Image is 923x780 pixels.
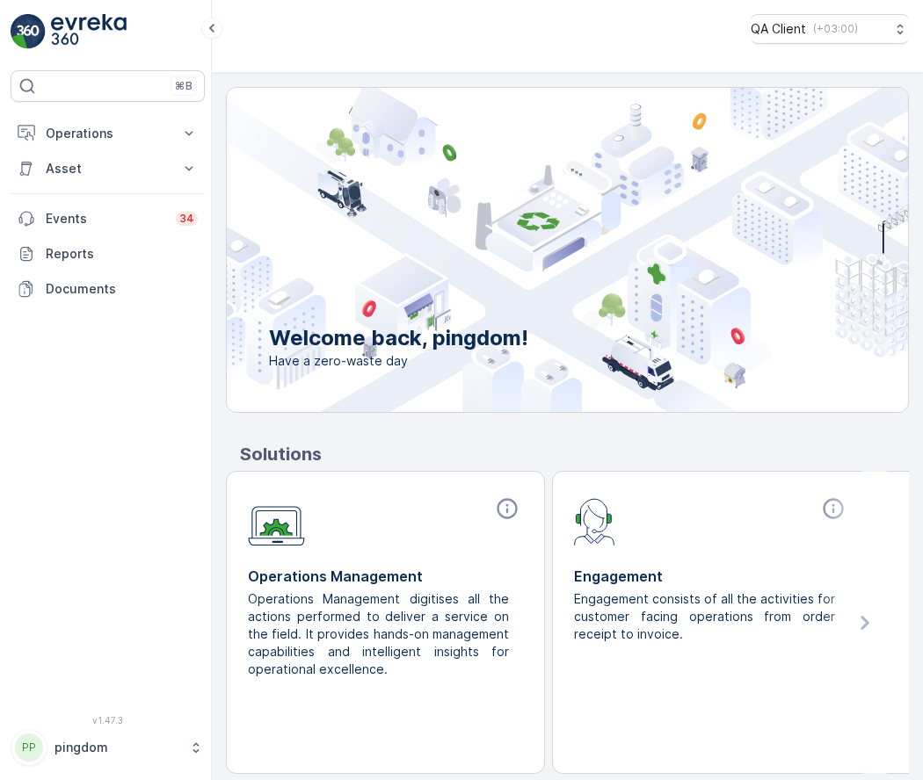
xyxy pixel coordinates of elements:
p: pingdom [55,739,180,756]
p: Asset [46,160,170,177]
p: ⌘B [175,79,193,93]
button: PPpingdom [11,729,205,766]
p: Operations Management [248,566,523,587]
button: Asset [11,151,205,186]
button: QA Client(+03:00) [751,14,909,44]
p: QA Client [751,20,806,38]
p: Events [46,210,165,227]
span: v 1.47.3 [11,715,205,726]
p: Operations [46,125,170,142]
img: module-icon [248,496,305,546]
img: logo_light-DOdMpM7g.png [51,14,127,49]
a: Events34 [11,201,205,236]
p: Engagement [574,566,849,587]
p: Reports [46,245,198,263]
p: Welcome back, pingdom! [269,324,528,352]
img: module-icon [574,496,615,545]
button: Operations [11,116,205,151]
p: Solutions [240,441,909,467]
a: Documents [11,271,205,307]
div: PP [15,733,43,762]
p: Engagement consists of all the activities for customer facing operations from order receipt to in... [574,590,835,643]
p: Documents [46,280,198,298]
p: 34 [179,212,194,226]
a: Reports [11,236,205,271]
img: city illustration [148,88,908,412]
span: Have a zero-waste day [269,352,528,370]
p: ( +03:00 ) [813,22,858,36]
p: Operations Management digitises all the actions performed to deliver a service on the field. It p... [248,590,509,678]
img: logo [11,14,46,49]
